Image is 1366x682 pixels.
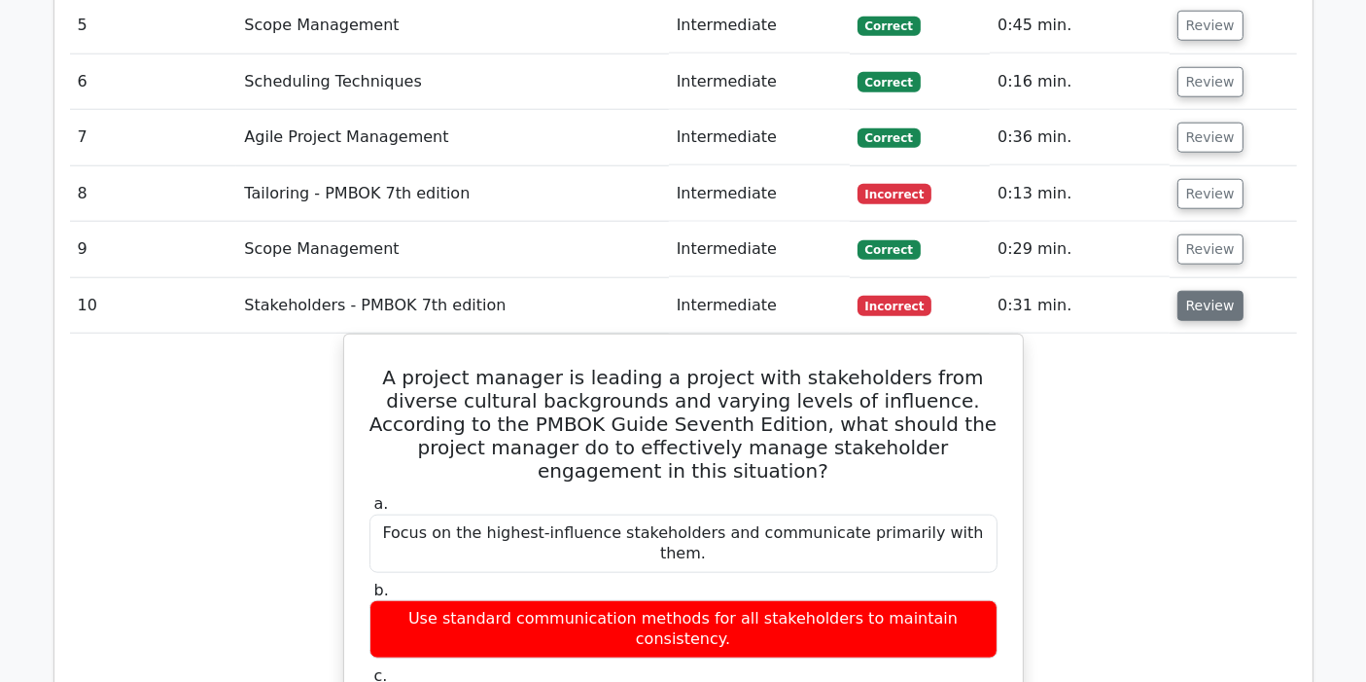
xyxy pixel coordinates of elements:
[369,600,998,659] div: Use standard communication methods for all stakeholders to maintain consistency.
[1177,123,1243,153] button: Review
[990,54,1169,110] td: 0:16 min.
[669,278,850,334] td: Intermediate
[858,240,921,260] span: Correct
[669,166,850,222] td: Intermediate
[236,278,668,334] td: Stakeholders - PMBOK 7th edition
[858,72,921,91] span: Correct
[236,110,668,165] td: Agile Project Management
[236,166,668,222] td: Tailoring - PMBOK 7th edition
[669,222,850,277] td: Intermediate
[1177,234,1243,265] button: Review
[858,296,932,315] span: Incorrect
[669,110,850,165] td: Intermediate
[70,278,237,334] td: 10
[236,222,668,277] td: Scope Management
[669,54,850,110] td: Intermediate
[368,366,999,483] h5: A project manager is leading a project with stakeholders from diverse cultural backgrounds and va...
[236,54,668,110] td: Scheduling Techniques
[70,222,237,277] td: 9
[990,166,1169,222] td: 0:13 min.
[1177,11,1243,41] button: Review
[70,166,237,222] td: 8
[1177,179,1243,209] button: Review
[858,128,921,148] span: Correct
[990,278,1169,334] td: 0:31 min.
[990,110,1169,165] td: 0:36 min.
[70,54,237,110] td: 6
[1177,67,1243,97] button: Review
[369,515,998,573] div: Focus on the highest-influence stakeholders and communicate primarily with them.
[1177,291,1243,321] button: Review
[374,494,389,513] span: a.
[990,222,1169,277] td: 0:29 min.
[374,581,389,599] span: b.
[858,184,932,203] span: Incorrect
[858,17,921,36] span: Correct
[70,110,237,165] td: 7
